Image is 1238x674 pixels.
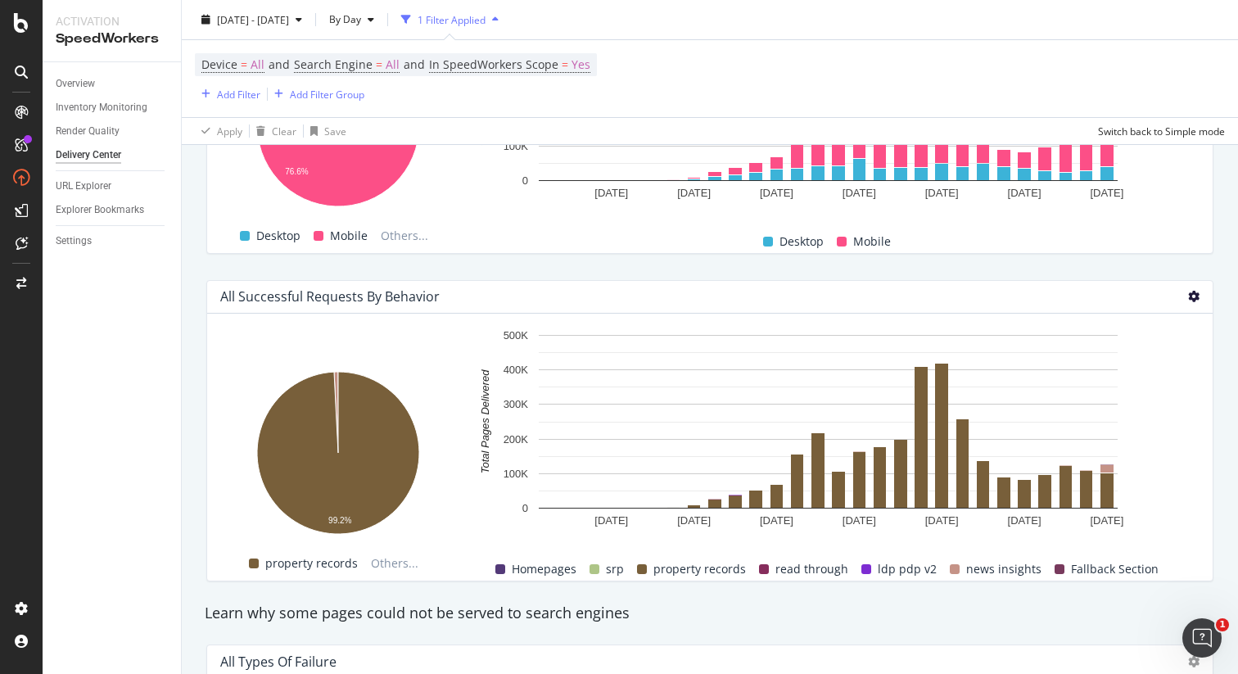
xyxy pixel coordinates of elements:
span: = [241,57,247,72]
span: and [269,57,290,72]
a: Delivery Center [56,147,169,164]
text: [DATE] [1090,187,1123,199]
span: Fallback Section [1071,559,1159,579]
div: SpeedWorkers [56,29,168,48]
span: All [251,53,264,76]
text: [DATE] [677,187,711,199]
img: website_grey.svg [26,43,39,56]
text: [DATE] [594,187,628,199]
a: Explorer Bookmarks [56,201,169,219]
div: v 4.0.25 [46,26,80,39]
text: Total Pages Delivered [479,42,491,146]
span: and [404,57,425,72]
span: = [376,57,382,72]
span: Desktop [256,226,300,246]
span: read through [775,559,848,579]
button: Apply [195,118,242,144]
text: [DATE] [843,187,876,199]
text: [DATE] [1008,187,1041,199]
div: Apply [217,124,242,138]
span: property records [265,554,358,573]
div: Add Filter [217,87,260,101]
span: Mobile [330,226,368,246]
span: Homepages [512,559,576,579]
span: Mobile [853,232,891,251]
button: Clear [250,118,296,144]
div: Render Quality [56,123,120,140]
text: [DATE] [925,514,959,527]
iframe: Intercom live chat [1182,618,1222,658]
a: Render Quality [56,123,169,140]
span: All [386,53,400,76]
div: Activation [56,13,168,29]
a: Inventory Monitoring [56,99,169,116]
div: Save [324,124,346,138]
text: [DATE] [594,514,628,527]
div: Inventory Monitoring [56,99,147,116]
button: Add Filter Group [268,84,364,104]
img: tab_domain_overview_orange.svg [47,95,61,108]
button: Save [304,118,346,144]
img: logo_orange.svg [26,26,39,39]
text: [DATE] [1090,514,1123,527]
button: 1 Filter Applied [395,7,505,33]
div: All Successful Requests by Behavior [220,288,440,305]
span: Search Engine [294,57,373,72]
text: 300K [504,398,529,410]
a: Settings [56,233,169,250]
text: Total Pages Delivered [479,369,491,473]
text: 200K [504,432,529,445]
a: URL Explorer [56,178,169,195]
a: Overview [56,75,169,93]
img: tab_keywords_by_traffic_grey.svg [165,95,178,108]
text: 76.6% [285,166,308,175]
span: Device [201,57,237,72]
div: Domain: [DOMAIN_NAME] [43,43,180,56]
div: Domain Overview [66,97,147,107]
button: Switch back to Simple mode [1091,118,1225,144]
div: Settings [56,233,92,250]
div: Explorer Bookmarks [56,201,144,219]
button: Add Filter [195,84,260,104]
span: ldp pdp v2 [878,559,937,579]
text: 0 [522,502,528,514]
text: [DATE] [760,514,793,527]
button: [DATE] - [DATE] [195,7,309,33]
span: Desktop [779,232,824,251]
svg: A chart. [467,327,1191,544]
text: 400K [504,364,529,376]
div: Delivery Center [56,147,121,164]
span: = [562,57,568,72]
text: [DATE] [1008,514,1041,527]
text: 100K [504,140,529,152]
div: A chart. [220,36,457,216]
div: 1 Filter Applied [418,12,486,26]
text: [DATE] [843,514,876,527]
div: All Types of Failure [220,654,337,670]
span: property records [653,559,746,579]
span: news insights [966,559,1041,579]
div: Add Filter Group [290,87,364,101]
text: 99.2% [328,516,351,525]
text: [DATE] [925,187,959,199]
span: By Day [323,12,361,26]
text: 100K [504,468,529,480]
span: Others... [364,554,425,573]
div: Learn why some pages could not be served to search engines [197,603,1223,624]
span: Others... [374,226,435,246]
span: In SpeedWorkers Scope [429,57,558,72]
span: 1 [1216,618,1229,631]
div: Switch back to Simple mode [1098,124,1225,138]
text: 0 [522,174,528,187]
text: [DATE] [760,187,793,199]
div: Keywords by Traffic [183,97,270,107]
button: By Day [323,7,381,33]
span: [DATE] - [DATE] [217,12,289,26]
span: Yes [572,53,590,76]
text: [DATE] [677,514,711,527]
svg: A chart. [220,364,457,544]
div: Clear [272,124,296,138]
div: URL Explorer [56,178,111,195]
